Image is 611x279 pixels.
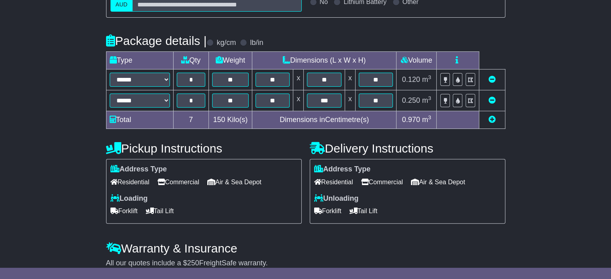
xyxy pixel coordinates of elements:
td: x [345,69,355,90]
td: 7 [173,111,208,129]
span: 0.970 [402,116,420,124]
span: m [422,96,431,104]
h4: Warranty & Insurance [106,242,505,255]
td: Dimensions (L x W x H) [252,52,396,69]
td: x [345,90,355,111]
span: Residential [110,176,149,188]
span: Forklift [110,205,138,217]
sup: 3 [428,114,431,120]
div: All our quotes include a $ FreightSafe warranty. [106,259,505,268]
label: Loading [110,194,148,203]
label: Unloading [314,194,359,203]
a: Remove this item [488,96,496,104]
a: Remove this item [488,75,496,83]
span: 250 [187,259,199,267]
sup: 3 [428,74,431,80]
span: 0.250 [402,96,420,104]
td: Qty [173,52,208,69]
span: Tail Lift [349,205,378,217]
label: Address Type [314,165,371,174]
h4: Pickup Instructions [106,142,302,155]
td: x [293,90,304,111]
span: Air & Sea Depot [411,176,465,188]
label: lb/in [250,39,263,47]
h4: Package details | [106,34,207,47]
td: Total [106,111,173,129]
span: 150 [213,116,225,124]
label: Address Type [110,165,167,174]
td: Dimensions in Centimetre(s) [252,111,396,129]
td: Kilo(s) [208,111,252,129]
label: kg/cm [217,39,236,47]
span: Residential [314,176,353,188]
sup: 3 [428,95,431,101]
span: Commercial [361,176,403,188]
span: Commercial [157,176,199,188]
span: m [422,75,431,83]
a: Add new item [488,116,496,124]
td: Weight [208,52,252,69]
span: Air & Sea Depot [207,176,262,188]
h4: Delivery Instructions [310,142,505,155]
td: Type [106,52,173,69]
td: Volume [396,52,437,69]
span: Tail Lift [146,205,174,217]
td: x [293,69,304,90]
span: m [422,116,431,124]
span: Forklift [314,205,341,217]
span: 0.120 [402,75,420,83]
